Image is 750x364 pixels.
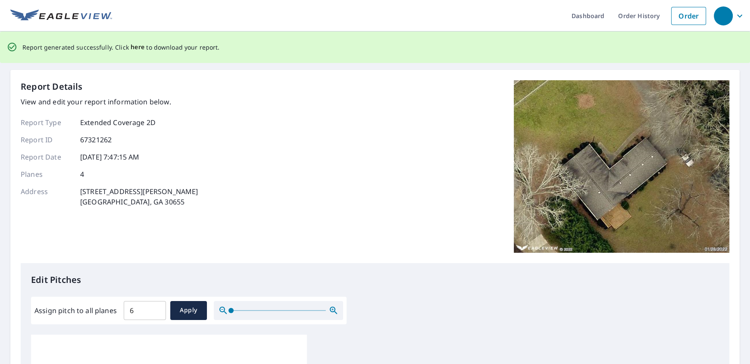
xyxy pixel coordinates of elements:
p: Report Details [21,80,83,93]
p: Edit Pitches [31,273,719,286]
input: 00.0 [124,298,166,323]
button: here [131,42,145,53]
p: Address [21,186,72,207]
p: Report generated successfully. Click to download your report. [22,42,220,53]
img: Top image [514,80,729,253]
label: Assign pitch to all planes [34,305,117,316]
p: 4 [80,169,84,179]
p: Report Type [21,117,72,128]
p: View and edit your report information below. [21,97,198,107]
button: Apply [170,301,207,320]
p: [DATE] 7:47:15 AM [80,152,140,162]
img: EV Logo [10,9,112,22]
p: Report Date [21,152,72,162]
p: Extended Coverage 2D [80,117,156,128]
p: 67321262 [80,135,112,145]
p: Planes [21,169,72,179]
p: [STREET_ADDRESS][PERSON_NAME] [GEOGRAPHIC_DATA], GA 30655 [80,186,198,207]
a: Order [671,7,706,25]
span: Apply [177,305,200,316]
p: Report ID [21,135,72,145]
